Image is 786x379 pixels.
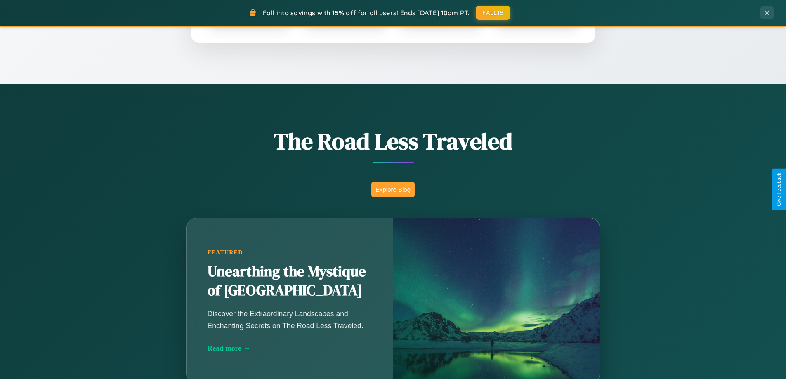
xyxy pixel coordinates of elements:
button: FALL15 [476,6,510,20]
h2: Unearthing the Mystique of [GEOGRAPHIC_DATA] [208,262,373,300]
span: Fall into savings with 15% off for all users! Ends [DATE] 10am PT. [263,9,470,17]
button: Explore Blog [371,182,415,197]
div: Give Feedback [776,173,782,206]
div: Read more → [208,344,373,353]
h1: The Road Less Traveled [146,125,641,157]
div: Featured [208,249,373,256]
p: Discover the Extraordinary Landscapes and Enchanting Secrets on The Road Less Traveled. [208,308,373,331]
